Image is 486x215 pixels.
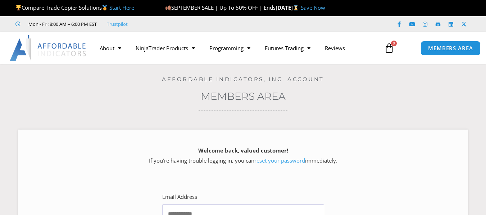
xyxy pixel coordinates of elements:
span: Compare Trade Copier Solutions [15,4,134,11]
a: Programming [202,40,258,56]
strong: Welcome back, valued customer! [198,147,288,154]
img: 🥇 [102,5,108,10]
a: Members Area [201,90,286,102]
label: Email Address [162,192,197,202]
img: LogoAI | Affordable Indicators – NinjaTrader [10,35,87,61]
img: ⌛ [293,5,299,10]
img: 🍂 [165,5,171,10]
p: If you’re having trouble logging in, you can immediately. [31,146,455,166]
a: 0 [373,38,405,59]
a: Futures Trading [258,40,318,56]
a: About [92,40,128,56]
a: MEMBERS AREA [421,41,481,56]
span: 0 [391,41,397,46]
a: Start Here [109,4,134,11]
a: reset your password [254,157,305,164]
strong: [DATE] [276,4,300,11]
nav: Menu [92,40,379,56]
a: Reviews [318,40,352,56]
a: NinjaTrader Products [128,40,202,56]
span: Mon - Fri: 8:00 AM – 6:00 PM EST [27,20,97,28]
img: 🏆 [16,5,21,10]
a: Affordable Indicators, Inc. Account [162,76,324,83]
span: SEPTEMBER SALE | Up To 50% OFF | Ends [165,4,276,11]
a: Save Now [301,4,325,11]
a: Trustpilot [107,20,128,28]
span: MEMBERS AREA [428,46,473,51]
